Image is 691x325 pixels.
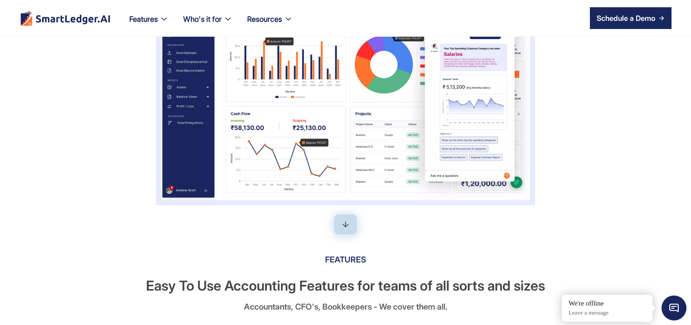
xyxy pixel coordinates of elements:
div: Features [122,13,176,36]
img: footer logo [19,11,111,26]
p: Leave a message [569,309,646,317]
img: arrow right icon [659,15,664,21]
div: Resources [240,13,300,36]
div: Who's it for [183,13,222,25]
div: Schedule a Demo [597,13,655,24]
div: We're offline [569,299,646,308]
div: Who's it for [176,13,240,36]
div: Features [129,13,158,25]
img: down-arrow [340,219,351,230]
a: home [19,11,111,26]
span: Chat Widget [662,296,686,320]
div: Resources [247,13,282,25]
a: Schedule a Demo [590,7,672,29]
